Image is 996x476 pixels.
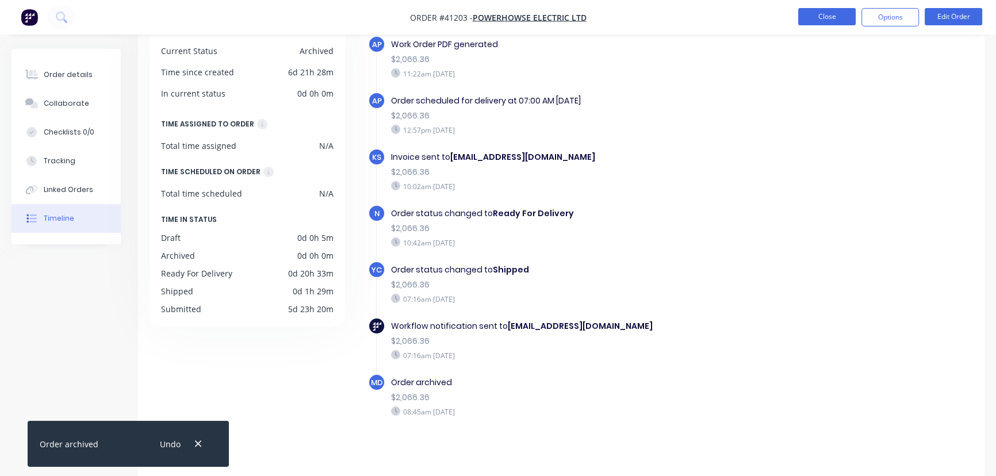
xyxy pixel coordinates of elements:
img: factory-icon.a9417b93e298b3eb004f..png [373,322,381,331]
div: Ready For Delivery [161,267,232,279]
div: N/A [319,140,334,152]
span: Order #41203 - [410,12,473,23]
div: 10:02am [DATE] [391,181,765,191]
div: In current status [161,87,225,99]
div: TIME ASSIGNED TO ORDER [161,118,254,130]
div: 0d 0h 0m [297,87,334,99]
span: MD [371,377,383,388]
div: 5d 23h 20m [288,303,334,315]
button: Close [798,8,856,25]
div: Time since created [161,66,234,78]
div: Checklists 0/0 [44,127,94,137]
button: Order details [12,60,121,89]
span: YC [371,264,382,275]
div: N/A [319,187,334,199]
b: [EMAIL_ADDRESS][DOMAIN_NAME] [450,151,595,163]
div: $2,066.36 [391,53,765,66]
div: Work Order PDF generated [391,39,765,51]
span: N [374,208,380,219]
a: POWERHOWSE ELECTRIC LTD [473,12,587,23]
div: Tracking [44,156,75,166]
div: Order status changed to [391,264,765,276]
div: 0d 0h 0m [297,249,334,262]
button: Options [861,8,919,26]
div: Order archived [391,377,765,389]
div: Order archived [40,438,98,450]
div: Archived [300,45,334,57]
button: Tracking [12,147,121,175]
div: 10:42am [DATE] [391,237,765,248]
button: Undo [154,436,186,452]
div: Total time scheduled [161,187,242,199]
div: 07:16am [DATE] [391,350,765,360]
div: Order scheduled for delivery at 07:00 AM [DATE] [391,95,765,107]
div: $2,066.36 [391,279,765,291]
div: Order status changed to [391,208,765,220]
div: Current Status [161,45,217,57]
div: Collaborate [44,98,89,109]
div: 07:16am [DATE] [391,294,765,304]
div: 6d 21h 28m [288,66,334,78]
div: Draft [161,232,181,244]
div: 0d 0h 5m [297,232,334,244]
b: [EMAIL_ADDRESS][DOMAIN_NAME] [508,320,653,332]
b: Shipped [493,264,529,275]
b: Ready For Delivery [493,208,574,219]
button: Collaborate [12,89,121,118]
div: 0d 20h 33m [288,267,334,279]
div: TIME SCHEDULED ON ORDER [161,166,261,178]
div: 11:22am [DATE] [391,68,765,79]
div: Total time assigned [161,140,236,152]
div: $2,066.36 [391,335,765,347]
span: AP [372,39,382,50]
div: Archived [161,249,195,262]
div: Shipped [161,285,193,297]
button: Timeline [12,204,121,233]
div: Invoice sent to [391,151,765,163]
div: Linked Orders [44,185,93,195]
div: $2,066.36 [391,222,765,235]
div: $2,066.36 [391,166,765,178]
div: Submitted [161,303,201,315]
div: Workflow notification sent to [391,320,765,332]
div: 0d 1h 29m [293,285,334,297]
div: 08:45am [DATE] [391,406,765,417]
span: AP [372,95,382,106]
span: KS [372,152,381,163]
div: 12:57pm [DATE] [391,125,765,135]
div: $2,066.36 [391,391,765,404]
div: Timeline [44,213,74,224]
button: Linked Orders [12,175,121,204]
button: Checklists 0/0 [12,118,121,147]
img: Factory [21,9,38,26]
div: Order details [44,70,93,80]
button: Edit Order [925,8,982,25]
div: $2,066.36 [391,110,765,122]
span: TIME IN STATUS [161,213,217,226]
